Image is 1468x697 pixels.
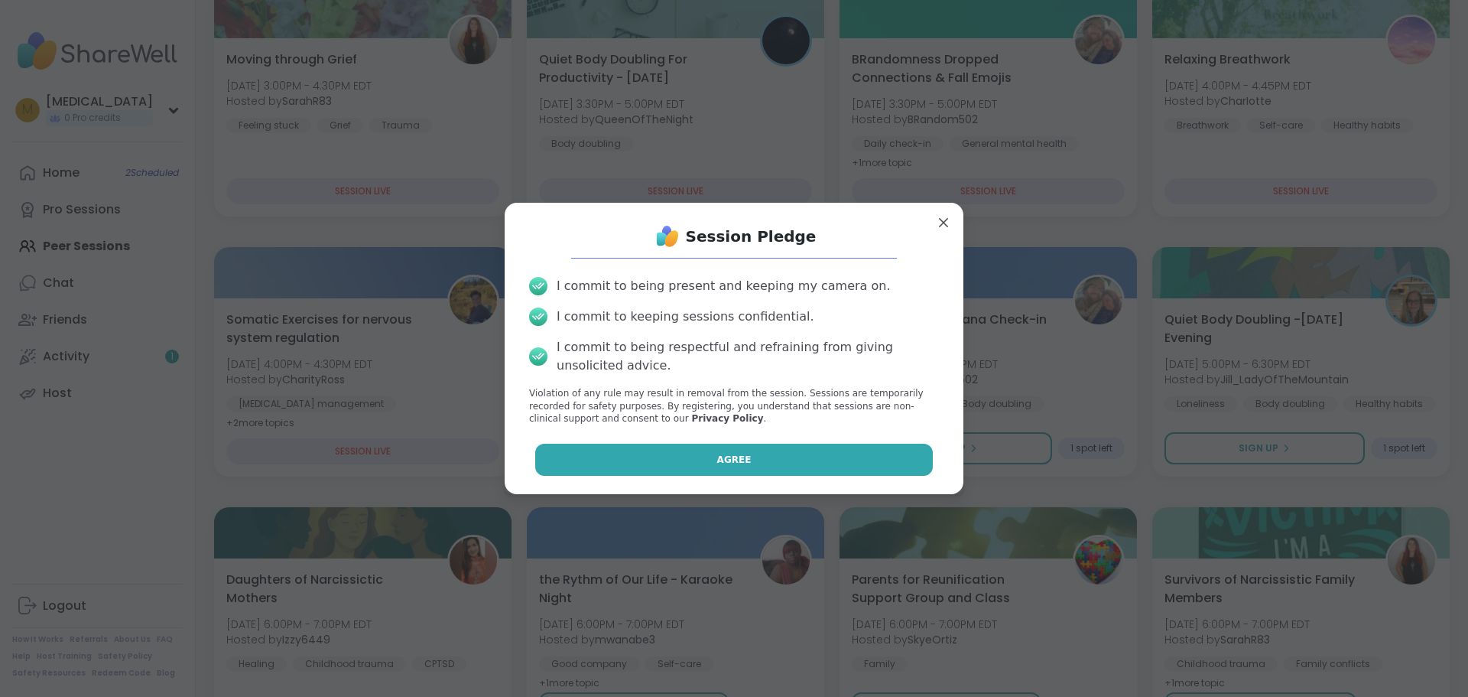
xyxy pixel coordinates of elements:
[535,444,934,476] button: Agree
[691,413,763,424] a: Privacy Policy
[557,277,890,295] div: I commit to being present and keeping my camera on.
[686,226,817,247] h1: Session Pledge
[529,387,939,425] p: Violation of any rule may result in removal from the session. Sessions are temporarily recorded f...
[652,221,683,252] img: ShareWell Logo
[557,308,814,326] div: I commit to keeping sessions confidential.
[557,338,939,375] div: I commit to being respectful and refraining from giving unsolicited advice.
[717,453,752,467] span: Agree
